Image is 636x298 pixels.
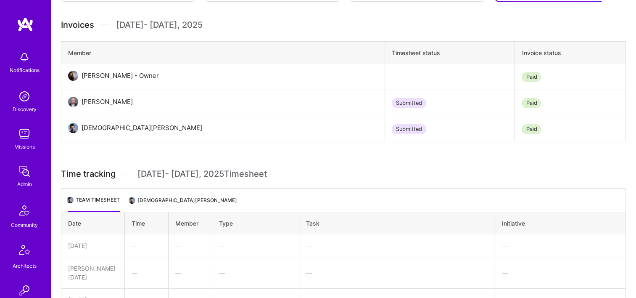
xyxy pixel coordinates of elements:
[392,98,426,108] div: Submitted
[522,72,541,82] div: Paid
[68,71,78,81] img: User Avatar
[14,200,34,221] img: Community
[82,71,159,81] div: [PERSON_NAME] - Owner
[522,98,541,108] div: Paid
[16,125,33,142] img: teamwork
[82,123,202,133] div: [DEMOGRAPHIC_DATA][PERSON_NAME]
[132,269,161,277] div: —
[17,180,32,189] div: Admin
[14,142,35,151] div: Missions
[66,196,74,204] img: Team Architect
[219,269,292,277] div: —
[68,123,78,133] img: User Avatar
[132,241,161,250] div: —
[61,19,94,31] span: Invoices
[16,163,33,180] img: admin teamwork
[101,19,109,31] img: Divider
[17,17,34,32] img: logo
[502,269,619,277] div: —
[212,212,299,235] th: Type
[168,212,212,235] th: Member
[125,212,169,235] th: Time
[10,66,40,74] div: Notifications
[61,42,385,64] th: Member
[68,241,118,250] div: [DATE]
[392,124,426,134] div: Submitted
[116,19,203,31] span: [DATE] - [DATE] , 2025
[82,97,133,107] div: [PERSON_NAME]
[68,195,120,212] li: Team timesheet
[13,261,37,270] div: Architects
[306,269,488,277] div: —
[11,221,38,229] div: Community
[385,42,515,64] th: Timesheet status
[68,264,118,282] div: [PERSON_NAME][DATE]
[299,212,495,235] th: Task
[61,169,116,179] span: Time tracking
[130,195,237,212] li: [DEMOGRAPHIC_DATA][PERSON_NAME]
[13,105,37,114] div: Discovery
[515,42,626,64] th: Invoice status
[219,241,292,250] div: —
[522,124,541,134] div: Paid
[137,169,267,179] span: [DATE] - [DATE] , 2025 Timesheet
[175,241,205,250] div: —
[16,49,33,66] img: bell
[128,197,136,204] img: Team Architect
[495,212,626,235] th: Initiative
[14,241,34,261] img: Architects
[16,88,33,105] img: discovery
[175,269,205,277] div: —
[306,241,488,250] div: —
[68,97,78,107] img: User Avatar
[502,241,619,250] div: —
[61,212,125,235] th: Date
